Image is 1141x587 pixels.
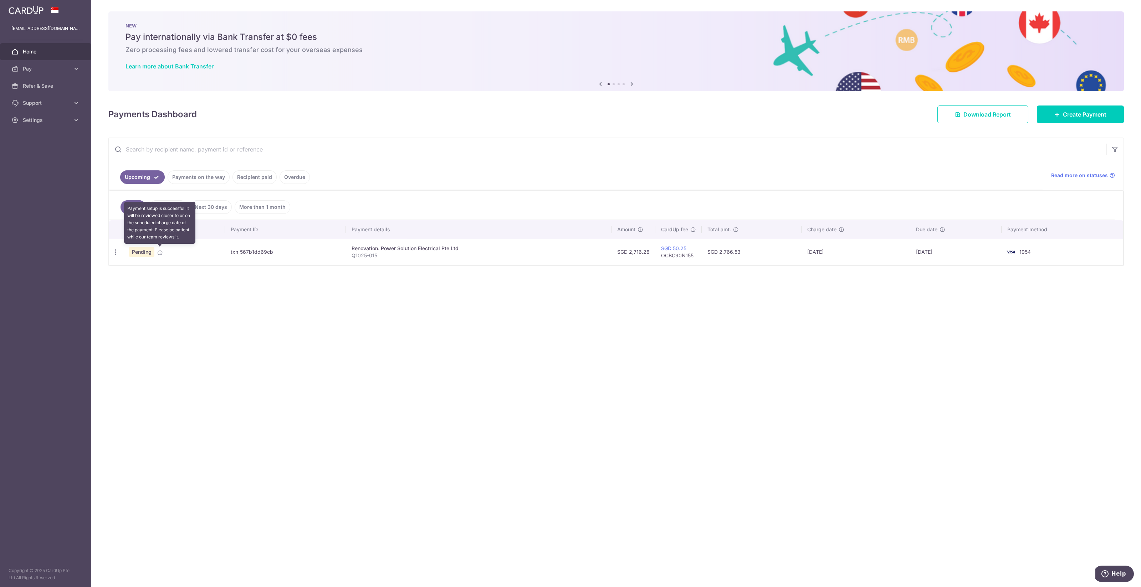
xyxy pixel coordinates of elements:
[23,65,70,72] span: Pay
[23,82,70,89] span: Refer & Save
[617,226,635,233] span: Amount
[129,247,154,257] span: Pending
[1063,110,1106,119] span: Create Payment
[655,239,702,265] td: OCBC90N155
[108,11,1124,91] img: Bank transfer banner
[1051,172,1115,179] a: Read more on statuses
[280,170,310,184] a: Overdue
[225,220,346,239] th: Payment ID
[121,200,146,214] a: All
[346,220,612,239] th: Payment details
[916,226,937,233] span: Due date
[910,239,1002,265] td: [DATE]
[109,138,1106,161] input: Search by recipient name, payment id or reference
[168,170,230,184] a: Payments on the way
[1002,220,1123,239] th: Payment method
[1095,566,1134,583] iframe: Opens a widget where you can find more information
[1051,172,1108,179] span: Read more on statuses
[1019,249,1031,255] span: 1954
[707,226,731,233] span: Total amt.
[23,48,70,55] span: Home
[963,110,1011,119] span: Download Report
[235,200,290,214] a: More than 1 month
[11,25,80,32] p: [EMAIL_ADDRESS][DOMAIN_NAME]
[126,63,214,70] a: Learn more about Bank Transfer
[352,252,606,259] p: Q1025-015
[702,239,802,265] td: SGD 2,766.53
[124,202,195,244] div: Payment setup is successful. It will be reviewed closer to or on the scheduled charge date of the...
[807,226,836,233] span: Charge date
[126,31,1107,43] h5: Pay internationally via Bank Transfer at $0 fees
[23,117,70,124] span: Settings
[232,170,277,184] a: Recipient paid
[1004,248,1018,256] img: Bank Card
[1037,105,1124,123] a: Create Payment
[352,245,606,252] div: Renovation. Power Solution Electrical Pte Ltd
[225,239,346,265] td: txn_567b1dd69cb
[661,245,686,251] a: SGD 50.25
[802,239,910,265] td: [DATE]
[190,200,232,214] a: Next 30 days
[661,226,688,233] span: CardUp fee
[108,108,197,121] h4: Payments Dashboard
[126,23,1107,29] p: NEW
[9,6,44,14] img: CardUp
[120,170,165,184] a: Upcoming
[23,99,70,107] span: Support
[937,105,1028,123] a: Download Report
[612,239,655,265] td: SGD 2,716.28
[126,46,1107,54] h6: Zero processing fees and lowered transfer cost for your overseas expenses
